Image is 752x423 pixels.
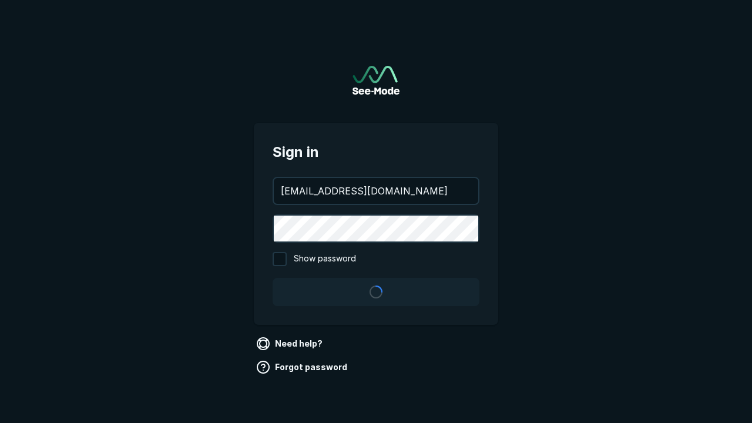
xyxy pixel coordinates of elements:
a: Go to sign in [352,66,399,95]
span: Sign in [273,142,479,163]
a: Forgot password [254,358,352,377]
span: Show password [294,252,356,266]
img: See-Mode Logo [352,66,399,95]
a: Need help? [254,334,327,353]
input: your@email.com [274,178,478,204]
